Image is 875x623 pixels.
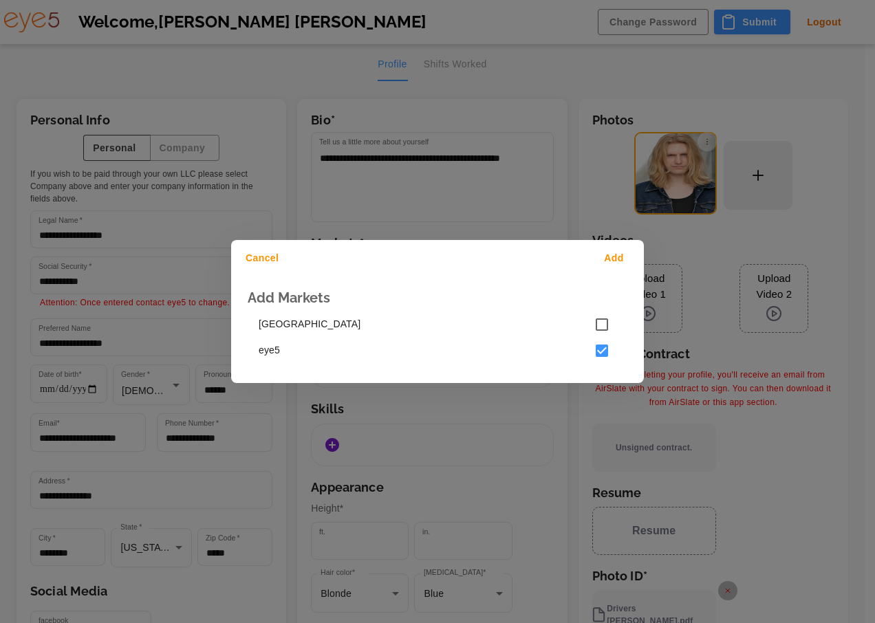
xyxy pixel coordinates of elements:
[248,311,627,338] div: [GEOGRAPHIC_DATA]
[259,343,594,358] span: eye5
[259,317,594,332] span: [GEOGRAPHIC_DATA]
[237,245,292,271] button: Cancel
[248,289,627,306] h3: Add Markets
[594,245,638,271] button: Add
[248,338,627,364] div: eye5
